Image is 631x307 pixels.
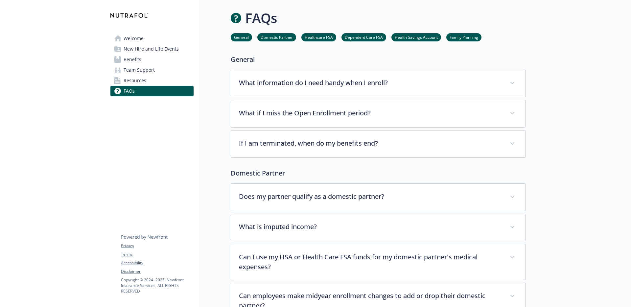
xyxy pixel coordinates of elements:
div: What if I miss the Open Enrollment period? [231,100,526,127]
a: Welcome [110,33,194,44]
p: General [231,55,526,64]
a: Domestic Partner [257,34,296,40]
div: Can I use my HSA or Health Care FSA funds for my domestic partner's medical expenses? [231,244,526,280]
span: Team Support [124,65,155,75]
p: What is imputed income? [239,222,502,232]
a: FAQs [110,86,194,96]
a: General [231,34,252,40]
p: If I am terminated, when do my benefits end? [239,138,502,148]
p: What if I miss the Open Enrollment period? [239,108,502,118]
a: Healthcare FSA [301,34,336,40]
a: Family Planning [446,34,481,40]
span: New Hire and Life Events [124,44,179,54]
a: Terms [121,251,193,257]
p: What information do I need handy when I enroll? [239,78,502,88]
span: Welcome [124,33,144,44]
p: Domestic Partner [231,168,526,178]
a: Accessibility [121,260,193,266]
div: If I am terminated, when do my benefits end? [231,130,526,157]
span: Resources [124,75,146,86]
a: Benefits [110,54,194,65]
span: Benefits [124,54,141,65]
div: Does my partner qualify as a domestic partner? [231,184,526,211]
a: Privacy [121,243,193,249]
a: Dependent Care FSA [341,34,386,40]
a: Health Savings Account [391,34,441,40]
div: What information do I need handy when I enroll? [231,70,526,97]
span: FAQs [124,86,135,96]
div: What is imputed income? [231,214,526,241]
p: Copyright © 2024 - 2025 , Newfront Insurance Services, ALL RIGHTS RESERVED [121,277,193,294]
p: Can I use my HSA or Health Care FSA funds for my domestic partner's medical expenses? [239,252,502,272]
a: Disclaimer [121,269,193,274]
p: Does my partner qualify as a domestic partner? [239,192,502,201]
a: New Hire and Life Events [110,44,194,54]
h1: FAQs [245,8,277,28]
a: Team Support [110,65,194,75]
a: Resources [110,75,194,86]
